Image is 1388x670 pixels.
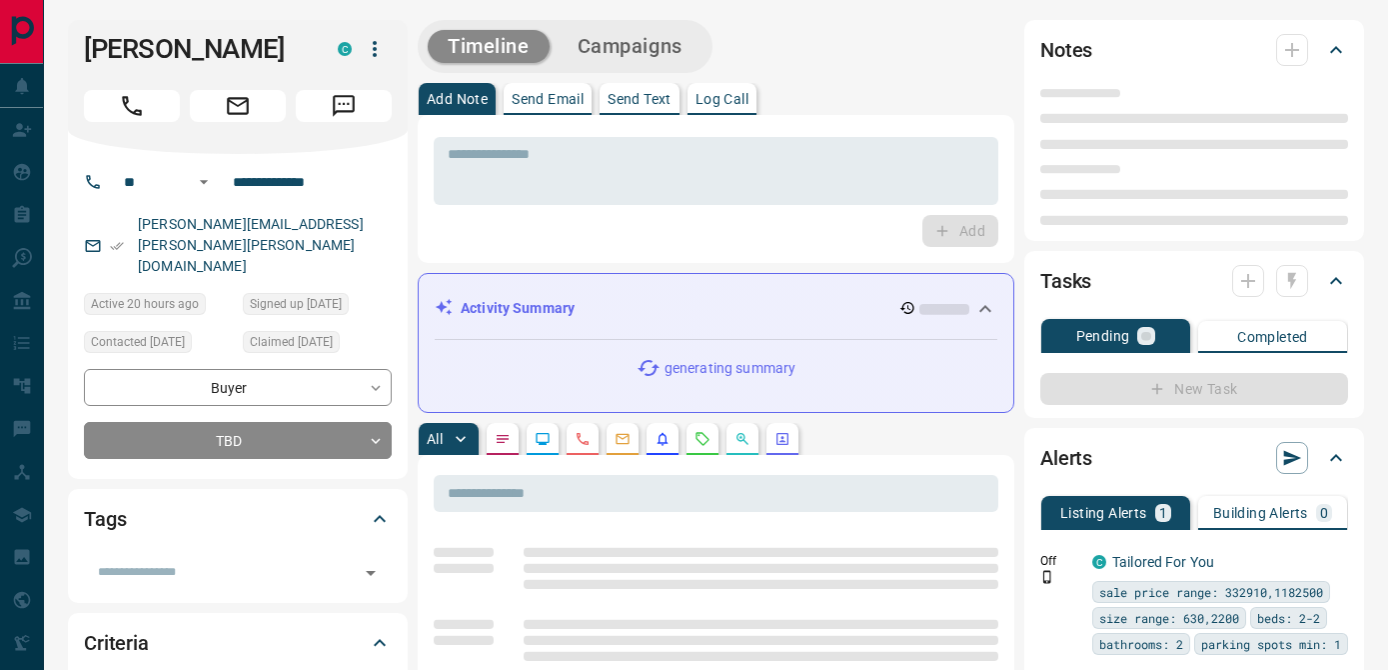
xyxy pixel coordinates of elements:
span: parking spots min: 1 [1201,634,1341,654]
p: Pending [1076,329,1130,343]
div: Mon Aug 11 2025 [84,331,233,359]
p: Listing Alerts [1060,506,1147,520]
p: generating summary [665,358,795,379]
p: Send Email [512,92,584,106]
span: size range: 630,2200 [1099,608,1239,628]
h2: Criteria [84,627,149,659]
div: Criteria [84,619,392,667]
a: Tailored For You [1112,554,1214,570]
svg: Listing Alerts [655,431,671,447]
svg: Notes [495,431,511,447]
svg: Calls [575,431,591,447]
p: All [427,432,443,446]
div: Buyer [84,369,392,406]
span: sale price range: 332910,1182500 [1099,582,1323,602]
h2: Alerts [1040,442,1092,474]
p: Off [1040,552,1080,570]
svg: Push Notification Only [1040,570,1054,584]
p: Building Alerts [1213,506,1308,520]
h1: [PERSON_NAME] [84,33,308,65]
div: Thu Jun 05 2025 [243,293,392,321]
div: Tasks [1040,257,1348,305]
button: Open [357,559,385,587]
h2: Tasks [1040,265,1091,297]
div: Mon Aug 11 2025 [243,331,392,359]
p: Activity Summary [461,298,575,319]
a: [PERSON_NAME][EMAIL_ADDRESS][PERSON_NAME][PERSON_NAME][DOMAIN_NAME] [138,216,364,274]
span: beds: 2-2 [1257,608,1320,628]
p: 0 [1320,506,1328,520]
svg: Lead Browsing Activity [535,431,551,447]
div: condos.ca [1092,555,1106,569]
p: Log Call [695,92,748,106]
div: Alerts [1040,434,1348,482]
div: condos.ca [338,42,352,56]
span: bathrooms: 2 [1099,634,1183,654]
p: 1 [1159,506,1167,520]
span: Call [84,90,180,122]
svg: Agent Actions [774,431,790,447]
div: Fri Aug 15 2025 [84,293,233,321]
svg: Opportunities [734,431,750,447]
h2: Tags [84,503,126,535]
svg: Emails [615,431,631,447]
div: Notes [1040,26,1348,74]
div: Activity Summary [435,290,997,327]
svg: Email Verified [110,239,124,253]
span: Message [296,90,392,122]
button: Open [192,170,216,194]
h2: Notes [1040,34,1092,66]
button: Timeline [428,30,550,63]
div: TBD [84,422,392,459]
span: Signed up [DATE] [250,294,342,314]
p: Completed [1237,330,1308,344]
span: Email [190,90,286,122]
div: Tags [84,495,392,543]
svg: Requests [694,431,710,447]
span: Active 20 hours ago [91,294,199,314]
button: Campaigns [558,30,702,63]
p: Add Note [427,92,488,106]
p: Send Text [608,92,672,106]
span: Contacted [DATE] [91,332,185,352]
span: Claimed [DATE] [250,332,333,352]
